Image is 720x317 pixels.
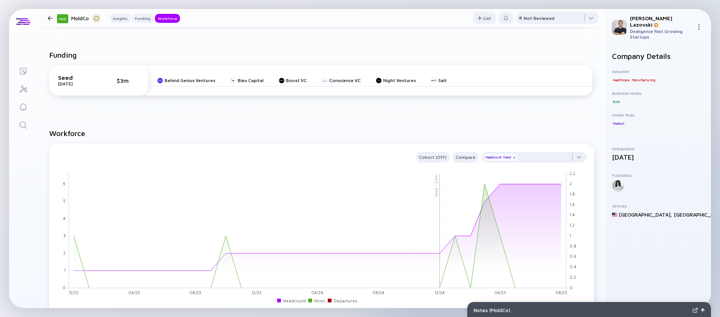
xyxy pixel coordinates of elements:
[372,290,384,295] tspan: 08/24
[612,204,705,208] div: Offices
[612,91,705,96] div: Business Model
[63,233,66,238] tspan: 3
[453,152,478,163] button: Compare
[376,78,416,83] a: Night Ventures
[612,173,705,178] div: Founders
[612,153,705,161] div: [DATE]
[612,212,617,217] img: United States Flag
[570,264,576,269] tspan: 0.4
[701,308,705,312] img: Open Notes
[473,12,496,24] button: List
[63,199,66,203] tspan: 5
[630,28,693,40] div: Dealigence Fast Growing Startups
[110,14,130,23] button: Insights
[570,191,575,196] tspan: 1.8
[63,181,66,186] tspan: 6
[64,268,66,272] tspan: 1
[612,147,705,151] div: Established
[570,233,571,238] tspan: 1
[570,171,575,176] tspan: 2.2
[570,254,576,259] tspan: 0.6
[63,285,66,290] tspan: 0
[165,78,215,83] div: Behind Genius Ventures
[49,129,594,138] h2: Workforce
[9,61,37,79] a: Lists
[132,14,153,23] button: Funding
[570,223,574,227] tspan: 1.2
[523,15,555,21] div: Not Reviewed
[484,154,517,161] div: Headcount Trend
[570,202,575,207] tspan: 1.6
[58,74,96,81] div: Seed
[63,216,66,221] tspan: 4
[322,78,361,83] a: Conscience VC
[57,14,68,23] div: 100
[128,290,140,295] tspan: 04/23
[570,285,573,290] tspan: 0
[696,24,702,30] img: Menu
[63,250,66,255] tspan: 2
[9,97,37,115] a: Reminders
[49,51,77,59] h2: Funding
[474,307,690,313] div: Notes ( MoldCo )
[329,78,361,83] div: Conscience VC
[155,14,180,23] button: Workforce
[494,290,506,295] tspan: 04/25
[71,13,101,23] div: MoldCo
[630,15,693,28] div: [PERSON_NAME] Lazovski
[570,181,572,186] tspan: 2
[612,113,705,117] div: Other Tags
[570,244,576,248] tspan: 0.8
[612,69,705,74] div: Industry
[132,15,153,22] div: Funding
[383,78,416,83] div: Night Ventures
[512,155,516,160] div: x
[279,78,307,83] a: Boost VC
[631,76,656,84] div: Manufacturing
[110,15,130,22] div: Insights
[155,15,180,22] div: Workforce
[612,76,630,84] div: Healthcare
[189,290,201,295] tspan: 08/23
[619,211,672,218] div: [GEOGRAPHIC_DATA] ,
[9,115,37,133] a: Search
[438,78,447,83] div: Salt
[9,79,37,97] a: Investor Map
[612,120,625,127] div: Medical
[58,81,96,87] div: [DATE]
[612,98,620,105] div: B2B
[416,152,450,163] button: Cohort (Off)
[69,290,79,295] tspan: 12/22
[431,78,447,83] a: Salt
[570,275,576,280] tspan: 0.2
[230,78,264,83] a: Bleu Capital
[416,153,450,161] div: Cohort (Off)
[311,290,323,295] tspan: 04/24
[570,212,575,217] tspan: 1.4
[252,290,261,295] tspan: 12/23
[555,290,567,295] tspan: 08/25
[286,78,307,83] div: Boost VC
[453,153,478,161] div: Compare
[612,52,705,60] h2: Company Details
[435,290,445,295] tspan: 12/24
[117,77,139,84] div: $3m
[693,308,698,313] img: Expand Notes
[238,78,264,83] div: Bleu Capital
[612,20,627,35] img: Adam Profile Picture
[157,78,215,83] a: Behind Genius Ventures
